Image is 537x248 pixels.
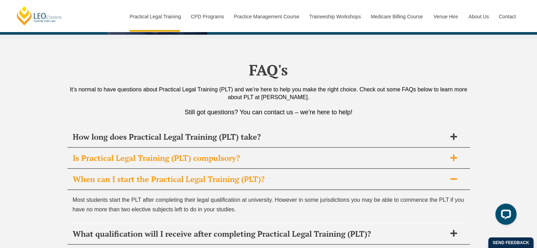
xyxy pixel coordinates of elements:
[73,197,464,212] span: Most students start the PLT after completing their legal qualification at university. However in ...
[73,229,446,239] h2: What qualification will I receive after completing Practical Legal Training (PLT)?
[73,153,446,163] h2: Is Practical Legal Training (PLT) compulsory?
[185,1,228,32] a: CPD Programs
[124,1,186,32] a: Practical Legal Training
[67,61,470,79] h2: FAQ's
[490,201,519,230] iframe: LiveChat chat widget
[229,1,304,32] a: Practice Management Course
[463,1,494,32] a: About Us
[73,174,446,184] h2: When can I start the Practical Legal Training (PLT)?
[67,108,470,116] p: Still got questions? You can contact us – we’re here to help!
[67,86,470,101] div: It’s normal to have questions about Practical Legal Training (PLT) and we’re here to help you mak...
[365,1,428,32] a: Medicare Billing Course
[16,6,63,26] a: [PERSON_NAME] Centre for Law
[73,132,446,142] h2: How long does Practical Legal Training (PLT) take?
[304,1,365,32] a: Traineeship Workshops
[494,1,521,32] a: Contact
[428,1,463,32] a: Venue Hire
